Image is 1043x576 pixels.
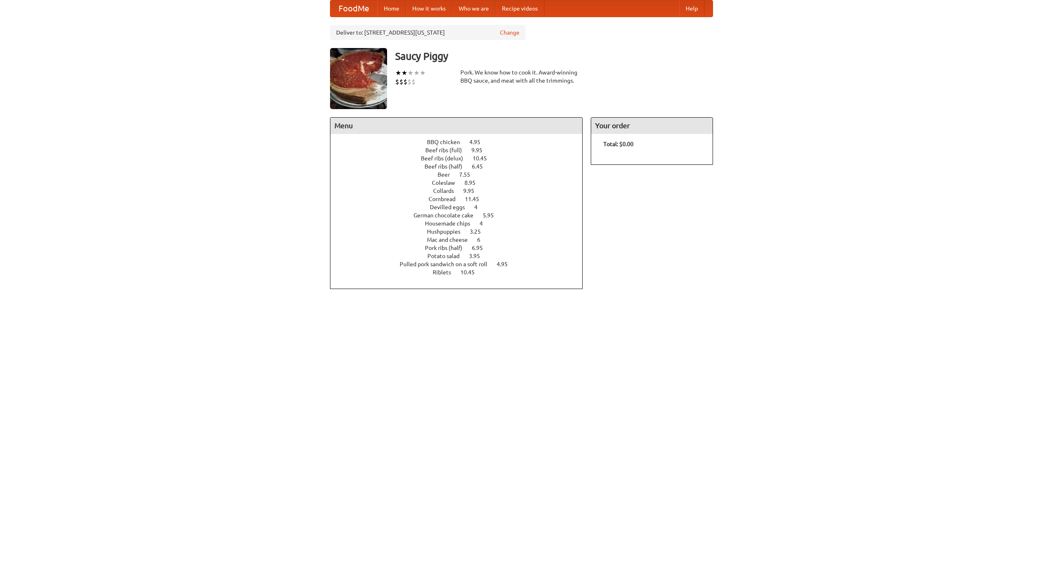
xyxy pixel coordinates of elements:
a: Pulled pork sandwich on a soft roll 4.95 [400,261,523,267]
span: Cornbread [429,196,464,202]
span: Beef ribs (delux) [421,155,471,162]
span: 9.95 [471,147,491,153]
a: Who we are [452,0,495,17]
span: Devilled eggs [430,204,473,210]
span: Beef ribs (half) [425,163,471,170]
span: 4 [474,204,486,210]
span: Collards [433,188,462,194]
a: Beef ribs (full) 9.95 [425,147,497,153]
span: 4.95 [497,261,516,267]
span: 4 [480,220,491,227]
span: Hushpuppies [427,228,469,235]
a: Collards 9.95 [433,188,489,194]
span: 7.55 [459,171,478,178]
a: Beef ribs (delux) 10.45 [421,155,502,162]
a: Riblets 10.45 [433,269,490,276]
span: Pork ribs (half) [425,245,471,251]
div: Pork. We know how to cook it. Award-winning BBQ sauce, and meat with all the trimmings. [460,68,583,85]
li: $ [399,77,403,86]
span: 4.95 [469,139,488,145]
a: Change [500,28,519,37]
li: ★ [420,68,426,77]
span: Beer [438,171,458,178]
a: Recipe videos [495,0,544,17]
a: Beef ribs (half) 6.45 [425,163,498,170]
a: German chocolate cake 5.95 [414,212,509,219]
img: angular.jpg [330,48,387,109]
a: BBQ chicken 4.95 [427,139,495,145]
span: Coleslaw [432,180,463,186]
a: Help [679,0,704,17]
a: Pork ribs (half) 6.95 [425,245,498,251]
span: 3.95 [469,253,488,259]
li: ★ [401,68,407,77]
h3: Saucy Piggy [395,48,713,64]
li: $ [411,77,416,86]
li: $ [403,77,407,86]
h4: Menu [330,118,582,134]
span: 6.45 [472,163,491,170]
span: 10.45 [460,269,483,276]
span: Pulled pork sandwich on a soft roll [400,261,495,267]
a: How it works [406,0,452,17]
span: Beef ribs (full) [425,147,470,153]
a: Cornbread 11.45 [429,196,494,202]
li: ★ [414,68,420,77]
li: ★ [395,68,401,77]
a: Potato salad 3.95 [427,253,495,259]
span: BBQ chicken [427,139,468,145]
span: Riblets [433,269,459,276]
span: German chocolate cake [414,212,482,219]
a: Coleslaw 8.95 [432,180,491,186]
span: 6 [477,237,488,243]
li: $ [395,77,399,86]
span: Housemade chips [425,220,478,227]
a: Beer 7.55 [438,171,485,178]
a: FoodMe [330,0,377,17]
li: ★ [407,68,414,77]
span: 3.25 [470,228,489,235]
span: 11.45 [465,196,487,202]
span: Mac and cheese [427,237,476,243]
span: Potato salad [427,253,468,259]
span: 5.95 [483,212,502,219]
a: Housemade chips 4 [425,220,498,227]
span: 6.95 [472,245,491,251]
span: 8.95 [464,180,484,186]
span: 9.95 [463,188,482,194]
a: Home [377,0,406,17]
li: $ [407,77,411,86]
span: 10.45 [473,155,495,162]
a: Hushpuppies 3.25 [427,228,496,235]
div: Deliver to: [STREET_ADDRESS][US_STATE] [330,25,526,40]
a: Devilled eggs 4 [430,204,493,210]
h4: Your order [591,118,713,134]
a: Mac and cheese 6 [427,237,495,243]
b: Total: $0.00 [603,141,634,147]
